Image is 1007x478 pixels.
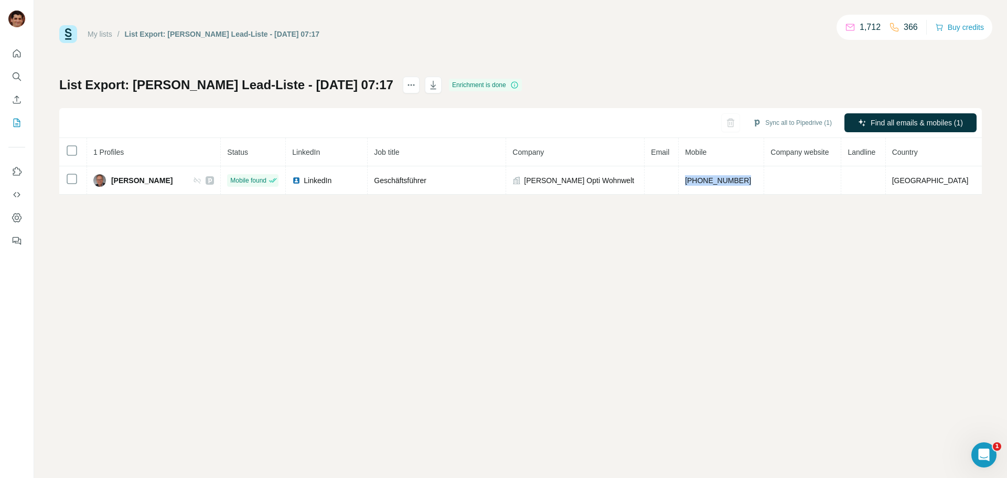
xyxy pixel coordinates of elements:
[125,29,320,39] div: List Export: [PERSON_NAME] Lead-Liste - [DATE] 07:17
[230,176,266,185] span: Mobile found
[111,175,173,186] span: [PERSON_NAME]
[59,77,393,93] h1: List Export: [PERSON_NAME] Lead-Liste - [DATE] 07:17
[8,208,25,227] button: Dashboard
[117,29,120,39] li: /
[871,118,963,128] span: Find all emails & mobiles (1)
[374,148,399,156] span: Job title
[292,148,320,156] span: LinkedIn
[8,113,25,132] button: My lists
[844,113,977,132] button: Find all emails & mobiles (1)
[93,174,106,187] img: Avatar
[685,176,751,185] span: [PHONE_NUMBER]
[971,442,997,468] iframe: Intercom live chat
[904,21,918,34] p: 366
[685,148,706,156] span: Mobile
[403,77,420,93] button: actions
[8,231,25,250] button: Feedback
[8,44,25,63] button: Quick start
[993,442,1001,451] span: 1
[935,20,984,35] button: Buy credits
[227,148,248,156] span: Status
[59,25,77,43] img: Surfe Logo
[848,148,875,156] span: Landline
[860,21,881,34] p: 1,712
[8,67,25,86] button: Search
[8,90,25,109] button: Enrich CSV
[651,148,669,156] span: Email
[8,10,25,27] img: Avatar
[892,176,969,185] span: [GEOGRAPHIC_DATA]
[770,148,829,156] span: Company website
[524,175,634,186] span: [PERSON_NAME] Opti Wohnwelt
[449,79,522,91] div: Enrichment is done
[304,175,331,186] span: LinkedIn
[374,176,426,185] span: Geschäftsführer
[745,115,839,131] button: Sync all to Pipedrive (1)
[93,148,124,156] span: 1 Profiles
[8,162,25,181] button: Use Surfe on LinkedIn
[292,176,301,185] img: LinkedIn logo
[892,148,918,156] span: Country
[512,148,544,156] span: Company
[88,30,112,38] a: My lists
[8,185,25,204] button: Use Surfe API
